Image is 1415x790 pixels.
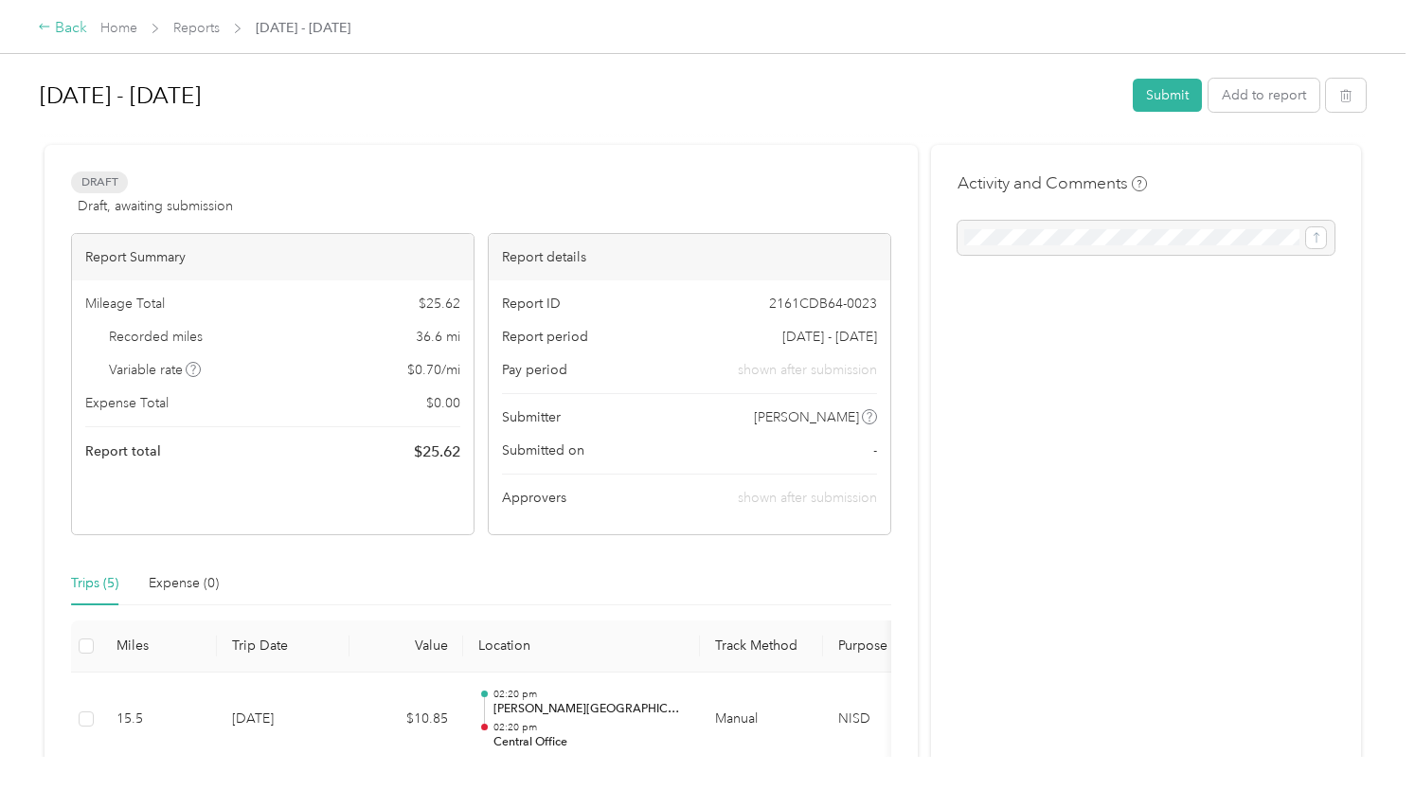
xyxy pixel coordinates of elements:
[493,721,685,734] p: 02:20 pm
[416,327,460,347] span: 36.6 mi
[958,171,1147,195] h4: Activity and Comments
[823,673,965,767] td: NISD
[349,620,463,673] th: Value
[493,688,685,701] p: 02:20 pm
[101,620,217,673] th: Miles
[149,573,219,594] div: Expense (0)
[38,17,87,40] div: Back
[78,196,233,216] span: Draft, awaiting submission
[71,573,118,594] div: Trips (5)
[85,294,165,314] span: Mileage Total
[1309,684,1415,790] iframe: Everlance-gr Chat Button Frame
[493,701,685,718] p: [PERSON_NAME][GEOGRAPHIC_DATA]
[738,360,877,380] span: shown after submission
[502,360,567,380] span: Pay period
[754,407,859,427] span: [PERSON_NAME]
[502,440,584,460] span: Submitted on
[1209,79,1319,112] button: Add to report
[502,488,566,508] span: Approvers
[502,327,588,347] span: Report period
[493,734,685,751] p: Central Office
[72,234,474,280] div: Report Summary
[85,393,169,413] span: Expense Total
[109,360,202,380] span: Variable rate
[349,673,463,767] td: $10.85
[109,327,203,347] span: Recorded miles
[489,234,890,280] div: Report details
[782,327,877,347] span: [DATE] - [DATE]
[700,620,823,673] th: Track Method
[407,360,460,380] span: $ 0.70 / mi
[71,171,128,193] span: Draft
[738,490,877,506] span: shown after submission
[1133,79,1202,112] button: Submit
[256,18,350,38] span: [DATE] - [DATE]
[217,620,349,673] th: Trip Date
[463,620,700,673] th: Location
[173,20,220,36] a: Reports
[769,294,877,314] span: 2161CDB64-0023
[700,673,823,767] td: Manual
[217,673,349,767] td: [DATE]
[873,440,877,460] span: -
[85,441,161,461] span: Report total
[414,440,460,463] span: $ 25.62
[100,20,137,36] a: Home
[502,407,561,427] span: Submitter
[426,393,460,413] span: $ 0.00
[823,620,965,673] th: Purpose
[419,294,460,314] span: $ 25.62
[502,294,561,314] span: Report ID
[40,73,1119,118] h1: Sep 1 - 30, 2025
[101,673,217,767] td: 15.5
